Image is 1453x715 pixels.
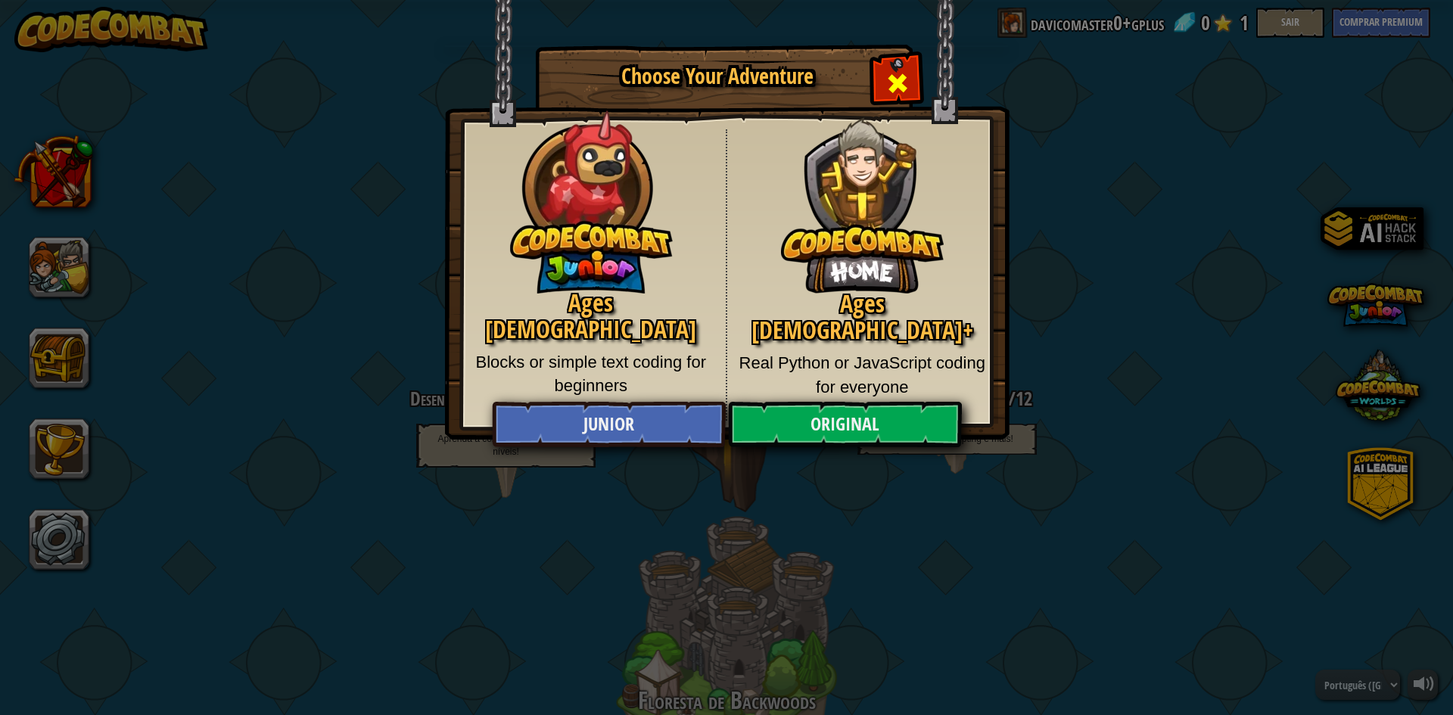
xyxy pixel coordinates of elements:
[739,291,987,344] h2: Ages [DEMOGRAPHIC_DATA]+
[492,402,725,447] a: Junior
[510,101,673,294] img: CodeCombat Junior hero character
[562,65,873,89] h1: Choose Your Adventure
[781,95,944,294] img: CodeCombat Original hero character
[468,350,714,398] p: Blocks or simple text coding for beginners
[739,351,987,399] p: Real Python or JavaScript coding for everyone
[728,402,961,447] a: Original
[468,290,714,343] h2: Ages [DEMOGRAPHIC_DATA]
[873,58,921,105] div: Close modal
